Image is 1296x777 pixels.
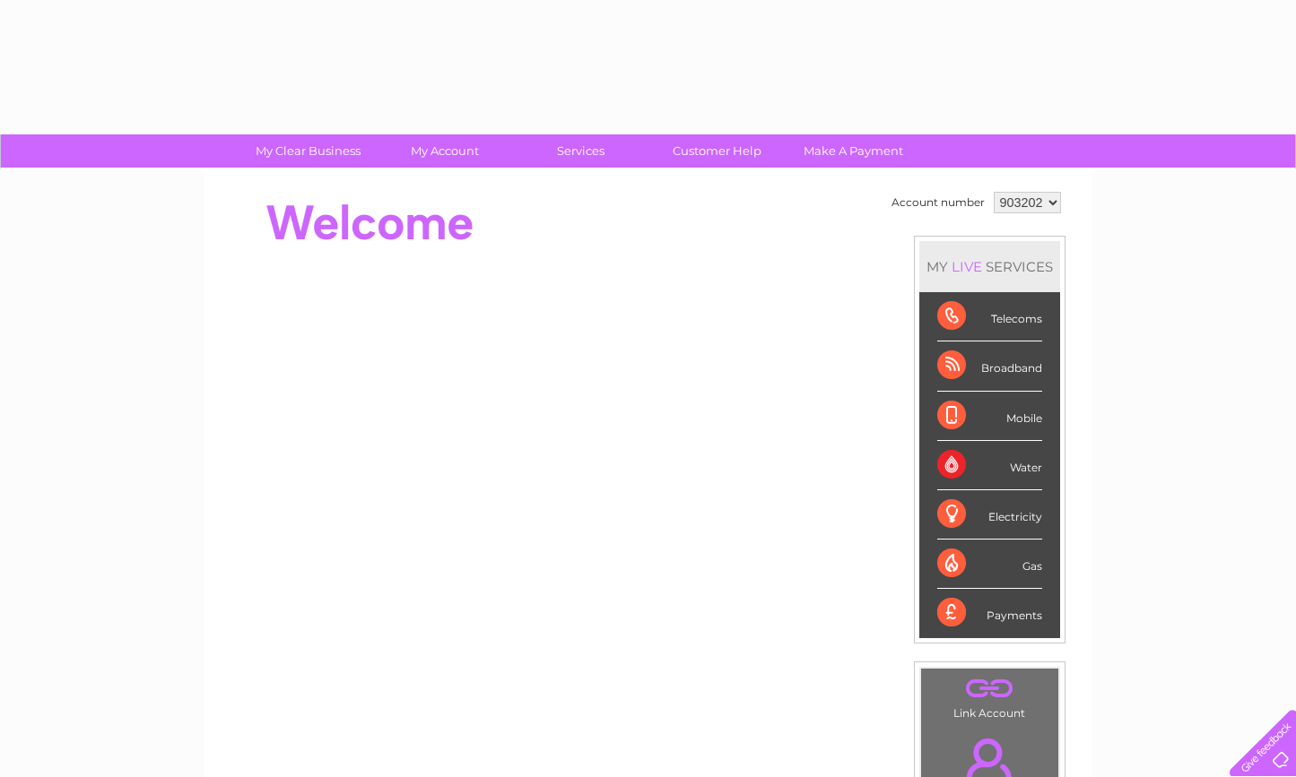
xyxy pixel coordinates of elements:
td: Link Account [920,668,1059,724]
div: MY SERVICES [919,241,1060,292]
a: Make A Payment [779,134,927,168]
a: My Account [370,134,518,168]
a: Services [507,134,655,168]
div: Mobile [937,392,1042,441]
div: Water [937,441,1042,490]
div: Electricity [937,490,1042,540]
div: LIVE [948,258,986,275]
a: . [926,673,1054,704]
div: Broadband [937,341,1042,391]
div: Payments [937,589,1042,637]
div: Telecoms [937,292,1042,341]
div: Gas [937,540,1042,589]
a: Customer Help [643,134,791,168]
td: Account number [887,187,989,218]
a: My Clear Business [234,134,382,168]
